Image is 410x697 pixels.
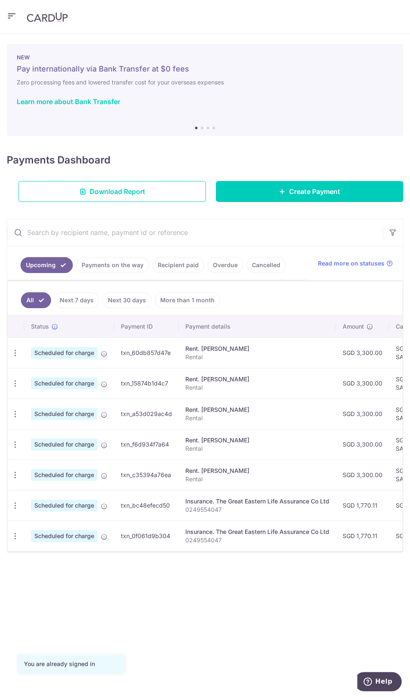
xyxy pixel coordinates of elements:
div: Insurance. The Great Eastern Life Assurance Co Ltd [185,528,329,536]
td: txn_15874b1d4c7 [114,368,179,398]
p: 0249554047 [185,536,329,544]
div: Rent. [PERSON_NAME] [185,345,329,353]
span: Scheduled for charge [31,439,97,450]
a: Create Payment [216,181,403,202]
th: Payment details [179,316,336,337]
td: txn_c35394a76ea [114,460,179,490]
span: Scheduled for charge [31,347,97,359]
img: CardUp [27,12,68,22]
td: SGD 3,300.00 [336,398,389,429]
h6: Zero processing fees and lowered transfer cost for your overseas expenses [17,77,393,87]
span: Status [31,322,49,331]
a: More than 1 month [155,292,220,308]
td: txn_bc48efecd50 [114,490,179,521]
div: You are already signed in [24,660,117,668]
p: NEW [17,54,393,61]
span: Create Payment [289,186,340,197]
td: SGD 3,300.00 [336,337,389,368]
p: Rental [185,475,329,483]
td: txn_a53d029ac4d [114,398,179,429]
input: Search by recipient name, payment id or reference [7,219,383,246]
td: SGD 1,770.11 [336,521,389,551]
p: Rental [185,383,329,392]
span: Read more on statuses [318,259,384,268]
div: Rent. [PERSON_NAME] [185,375,329,383]
a: Download Report [18,181,206,202]
a: Learn more about Bank Transfer [17,97,120,106]
span: Scheduled for charge [31,469,97,481]
div: Rent. [PERSON_NAME] [185,467,329,475]
p: Rental [185,444,329,453]
div: Rent. [PERSON_NAME] [185,406,329,414]
div: Rent. [PERSON_NAME] [185,436,329,444]
span: Amount [343,322,364,331]
h5: Pay internationally via Bank Transfer at $0 fees [17,64,393,74]
a: All [21,292,51,308]
td: txn_0f061d9b304 [114,521,179,551]
h4: Payments Dashboard [7,153,110,168]
a: Overdue [208,257,243,273]
a: Upcoming [20,257,73,273]
a: Next 7 days [54,292,99,308]
a: Read more on statuses [318,259,393,268]
td: txn_f6d934f7a64 [114,429,179,460]
a: Recipient paid [152,257,204,273]
span: Scheduled for charge [31,408,97,420]
iframe: Opens a widget where you can find more information [357,672,402,693]
p: Rental [185,414,329,422]
td: SGD 3,300.00 [336,368,389,398]
td: SGD 3,300.00 [336,460,389,490]
p: 0249554047 [185,506,329,514]
div: Insurance. The Great Eastern Life Assurance Co Ltd [185,497,329,506]
th: Payment ID [114,316,179,337]
span: Scheduled for charge [31,500,97,511]
td: SGD 3,300.00 [336,429,389,460]
span: Scheduled for charge [31,530,97,542]
a: Cancelled [246,257,286,273]
a: Next 30 days [102,292,151,308]
td: txn_60db857d47e [114,337,179,368]
span: Scheduled for charge [31,378,97,389]
a: Payments on the way [76,257,149,273]
p: Rental [185,353,329,361]
td: SGD 1,770.11 [336,490,389,521]
span: Download Report [90,186,145,197]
